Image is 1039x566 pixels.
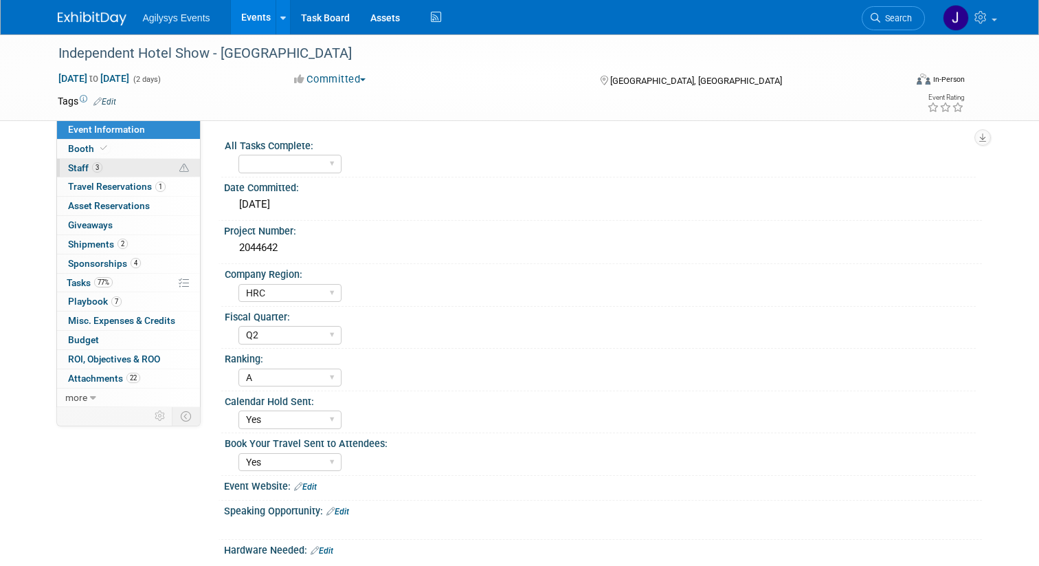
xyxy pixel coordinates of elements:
[58,94,116,108] td: Tags
[57,159,200,177] a: Staff3
[68,124,145,135] span: Event Information
[234,194,972,215] div: [DATE]
[932,74,965,85] div: In-Person
[57,254,200,273] a: Sponsorships4
[57,350,200,369] a: ROI, Objectives & ROO
[234,237,972,259] div: 2044642
[67,277,113,288] span: Tasks
[831,72,965,92] div: Event Format
[225,391,976,409] div: Calendar Hold Sent:
[94,277,113,287] span: 77%
[68,334,99,345] span: Budget
[224,221,982,238] div: Project Number:
[143,12,210,23] span: Agilysys Events
[224,540,982,558] div: Hardware Needed:
[289,72,371,87] button: Committed
[93,97,116,107] a: Edit
[917,74,930,85] img: Format-Inperson.png
[68,143,110,154] span: Booth
[57,331,200,349] a: Budget
[87,73,100,84] span: to
[68,296,122,307] span: Playbook
[57,312,200,330] a: Misc. Expenses & Credits
[68,353,160,364] span: ROI, Objectives & ROO
[943,5,969,31] img: Justin Oram
[155,182,166,192] span: 1
[610,76,782,86] span: [GEOGRAPHIC_DATA], [GEOGRAPHIC_DATA]
[172,407,200,425] td: Toggle Event Tabs
[68,258,141,269] span: Sponsorships
[68,162,102,173] span: Staff
[92,162,102,173] span: 3
[224,177,982,195] div: Date Committed:
[862,6,925,30] a: Search
[57,140,200,158] a: Booth
[225,264,976,281] div: Company Region:
[57,235,200,254] a: Shipments2
[294,482,317,492] a: Edit
[224,476,982,494] div: Event Website:
[131,258,141,268] span: 4
[58,12,126,25] img: ExhibitDay
[111,296,122,307] span: 7
[118,239,128,249] span: 2
[57,177,200,196] a: Travel Reservations1
[57,274,200,292] a: Tasks77%
[126,373,140,383] span: 22
[57,197,200,215] a: Asset Reservations
[132,75,161,84] span: (2 days)
[148,407,172,425] td: Personalize Event Tab Strip
[68,200,150,211] span: Asset Reservations
[225,307,976,324] div: Fiscal Quarter:
[68,239,128,250] span: Shipments
[65,392,87,403] span: more
[58,72,130,85] span: [DATE] [DATE]
[57,120,200,139] a: Event Information
[224,501,982,519] div: Speaking Opportunity:
[225,433,976,450] div: Book Your Travel Sent to Attendees:
[68,373,140,384] span: Attachments
[68,181,166,192] span: Travel Reservations
[57,389,200,407] a: more
[880,13,912,23] span: Search
[54,41,888,66] div: Independent Hotel Show - [GEOGRAPHIC_DATA]
[68,219,113,230] span: Giveaways
[68,315,175,326] span: Misc. Expenses & Credits
[100,144,107,152] i: Booth reservation complete
[179,162,189,175] span: Potential Scheduling Conflict -- at least one attendee is tagged in another overlapping event.
[225,349,976,366] div: Ranking:
[57,292,200,311] a: Playbook7
[311,546,333,556] a: Edit
[326,507,349,516] a: Edit
[927,94,964,101] div: Event Rating
[57,369,200,388] a: Attachments22
[57,216,200,235] a: Giveaways
[225,135,976,153] div: All Tasks Complete:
